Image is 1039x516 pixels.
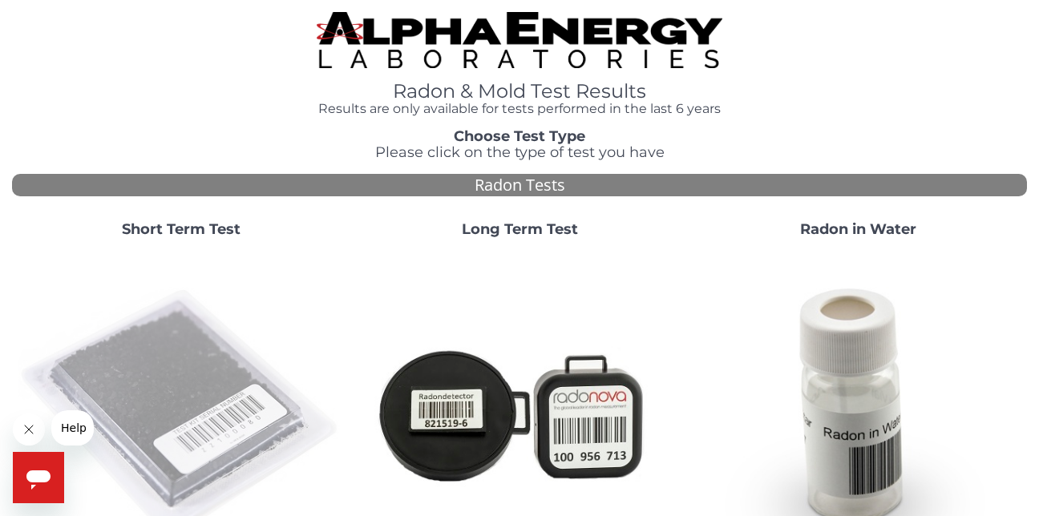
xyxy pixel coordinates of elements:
iframe: Close message [13,413,45,445]
div: Radon Tests [12,174,1027,197]
strong: Choose Test Type [454,127,585,145]
img: TightCrop.jpg [317,12,722,68]
h4: Results are only available for tests performed in the last 6 years [317,102,722,116]
strong: Long Term Test [462,220,578,238]
span: Please click on the type of test you have [375,143,665,161]
strong: Radon in Water [800,220,916,238]
h1: Radon & Mold Test Results [317,81,722,102]
strong: Short Term Test [122,220,241,238]
iframe: Button to launch messaging window [13,452,64,503]
iframe: Message from company [51,410,94,445]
